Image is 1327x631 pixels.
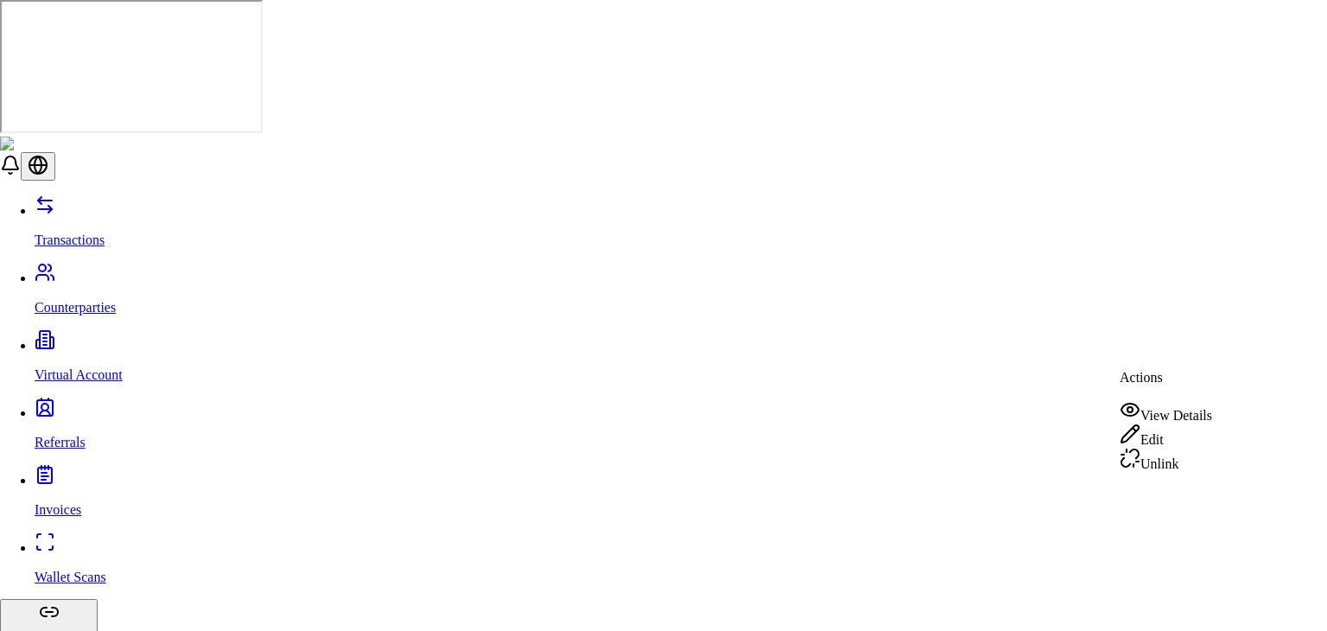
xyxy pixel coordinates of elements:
div: Edit [1120,424,1212,448]
p: Referrals [35,435,1327,450]
div: Unlink [1120,448,1212,472]
p: Transactions [35,233,1327,248]
p: Counterparties [35,300,1327,315]
p: Virtual Account [35,367,1327,383]
p: Wallet Scans [35,570,1327,585]
p: Invoices [35,502,1327,518]
p: Actions [1120,370,1212,386]
div: View Details [1120,399,1212,424]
